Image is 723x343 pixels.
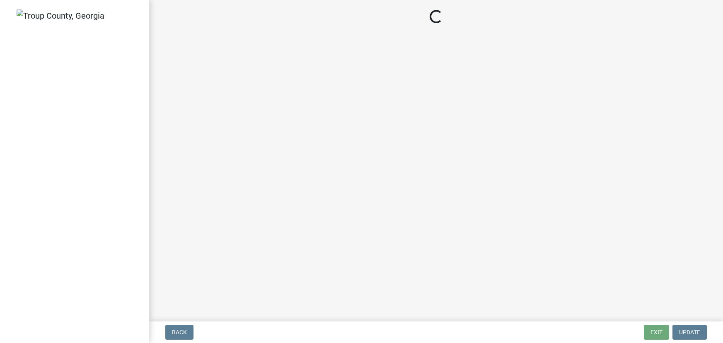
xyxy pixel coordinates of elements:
[172,329,187,336] span: Back
[17,10,104,22] img: Troup County, Georgia
[679,329,700,336] span: Update
[165,325,193,340] button: Back
[672,325,707,340] button: Update
[644,325,669,340] button: Exit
